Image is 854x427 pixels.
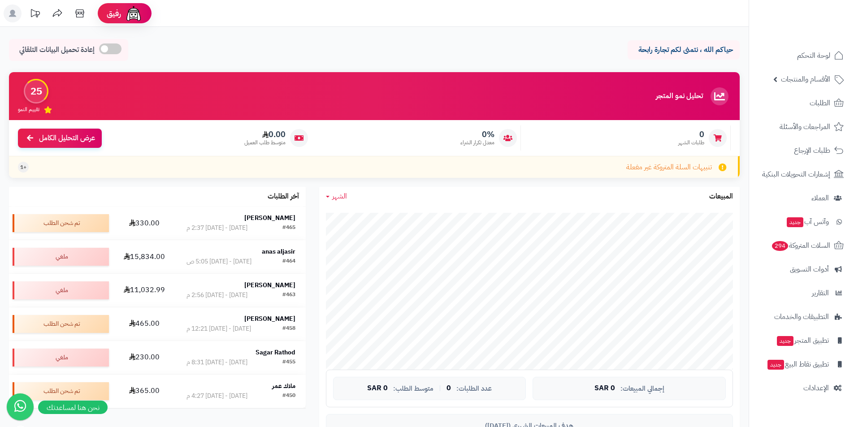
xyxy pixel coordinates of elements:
span: 0 SAR [594,384,615,392]
span: إشعارات التحويلات البنكية [762,168,830,181]
strong: [PERSON_NAME] [244,314,295,323]
strong: ملاك عمر [272,381,295,391]
h3: تحليل نمو المتجر [656,92,703,100]
td: 230.00 [113,341,176,374]
div: تم شحن الطلب [13,382,109,400]
a: الطلبات [754,92,849,114]
div: #464 [282,257,295,266]
span: طلبات الشهر [678,139,704,147]
span: 0.00 [244,129,286,139]
td: 365.00 [113,375,176,408]
span: 0% [460,129,494,139]
span: 294 [772,241,788,251]
a: السلات المتروكة294 [754,235,849,256]
a: إشعارات التحويلات البنكية [754,164,849,185]
span: 0 [678,129,704,139]
span: جديد [767,360,784,370]
a: التطبيقات والخدمات [754,306,849,328]
strong: anas aljasir [262,247,295,256]
span: جديد [777,336,793,346]
span: تطبيق نقاط البيع [767,358,829,371]
span: الأقسام والمنتجات [781,73,830,86]
span: متوسط طلب العميل [244,139,286,147]
div: [DATE] - [DATE] 4:27 م [186,392,247,401]
h3: المبيعات [709,193,733,201]
div: [DATE] - [DATE] 2:56 م [186,291,247,300]
span: 0 [447,384,451,392]
a: لوحة التحكم [754,45,849,66]
span: تطبيق المتجر [776,334,829,347]
span: | [439,385,441,392]
td: 11,032.99 [113,274,176,307]
div: ملغي [13,248,109,266]
span: 0 SAR [367,384,388,392]
td: 15,834.00 [113,240,176,273]
span: رفيق [107,8,121,19]
span: عرض التحليل الكامل [39,133,95,143]
a: تطبيق نقاط البيعجديد [754,354,849,375]
a: الشهر [326,191,347,202]
span: أدوات التسويق [790,263,829,276]
a: التقارير [754,282,849,304]
span: الطلبات [810,97,830,109]
div: #463 [282,291,295,300]
div: #465 [282,224,295,233]
strong: Sagar Rathod [256,348,295,357]
span: إعادة تحميل البيانات التلقائي [19,45,95,55]
a: العملاء [754,187,849,209]
span: جديد [787,217,803,227]
span: التقارير [812,287,829,299]
a: أدوات التسويق [754,259,849,280]
span: الشهر [332,191,347,202]
a: المراجعات والأسئلة [754,116,849,138]
a: الإعدادات [754,377,849,399]
div: [DATE] - [DATE] 5:05 ص [186,257,251,266]
span: إجمالي المبيعات: [620,385,664,392]
td: 465.00 [113,307,176,341]
a: عرض التحليل الكامل [18,129,102,148]
span: تقييم النمو [18,106,39,113]
span: السلات المتروكة [771,239,830,252]
div: #458 [282,324,295,333]
strong: [PERSON_NAME] [244,280,295,290]
span: عدد الطلبات: [456,385,492,392]
a: وآتس آبجديد [754,211,849,233]
span: التطبيقات والخدمات [774,311,829,323]
span: معدل تكرار الشراء [460,139,494,147]
p: حياكم الله ، نتمنى لكم تجارة رابحة [634,45,733,55]
div: [DATE] - [DATE] 2:37 م [186,224,247,233]
h3: آخر الطلبات [268,193,299,201]
span: طلبات الإرجاع [794,144,830,157]
img: ai-face.png [125,4,143,22]
div: ملغي [13,281,109,299]
span: الإعدادات [803,382,829,394]
strong: [PERSON_NAME] [244,213,295,223]
span: العملاء [811,192,829,204]
span: متوسط الطلب: [393,385,434,392]
span: لوحة التحكم [797,49,830,62]
a: تطبيق المتجرجديد [754,330,849,351]
td: 330.00 [113,207,176,240]
span: تنبيهات السلة المتروكة غير مفعلة [626,162,712,173]
div: [DATE] - [DATE] 12:21 م [186,324,251,333]
div: تم شحن الطلب [13,214,109,232]
div: #450 [282,392,295,401]
div: ملغي [13,349,109,367]
span: المراجعات والأسئلة [780,121,830,133]
a: تحديثات المنصة [24,4,46,25]
a: طلبات الإرجاع [754,140,849,161]
span: وآتس آب [786,216,829,228]
div: تم شحن الطلب [13,315,109,333]
div: #455 [282,358,295,367]
span: +1 [20,164,26,171]
div: [DATE] - [DATE] 8:31 م [186,358,247,367]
